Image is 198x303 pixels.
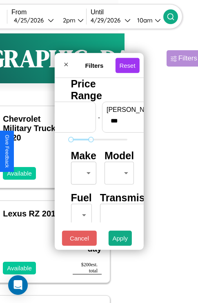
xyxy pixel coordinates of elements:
p: Available [7,263,32,274]
div: Filters [178,54,197,62]
p: Available [7,168,32,179]
div: $ 200 est. total [73,262,102,274]
label: min price [22,106,91,114]
button: Reset [115,58,139,73]
div: 4 / 25 / 2026 [14,16,48,24]
h4: Model [105,150,134,162]
button: 4/25/2026 [11,16,56,25]
h4: Filters [73,62,115,69]
button: 2pm [56,16,86,25]
a: Lexus RZ 2017 [3,209,60,218]
p: - [98,111,100,123]
a: Chevrolet Military Truck 2020 [3,114,56,142]
label: From [11,9,86,16]
h4: Price Range [71,78,127,102]
h4: Make [71,150,96,162]
div: Give Feedback [4,135,10,168]
div: 4 / 29 / 2026 [91,16,125,24]
div: 10am [133,16,155,24]
label: [PERSON_NAME] [107,106,176,114]
div: Open Intercom Messenger [8,275,28,295]
h4: Fuel [71,192,91,204]
button: Cancel [62,231,97,246]
button: 10am [131,16,163,25]
div: 2pm [59,16,78,24]
label: Until [91,9,163,16]
button: Apply [109,231,132,246]
h4: Transmission [100,192,166,204]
